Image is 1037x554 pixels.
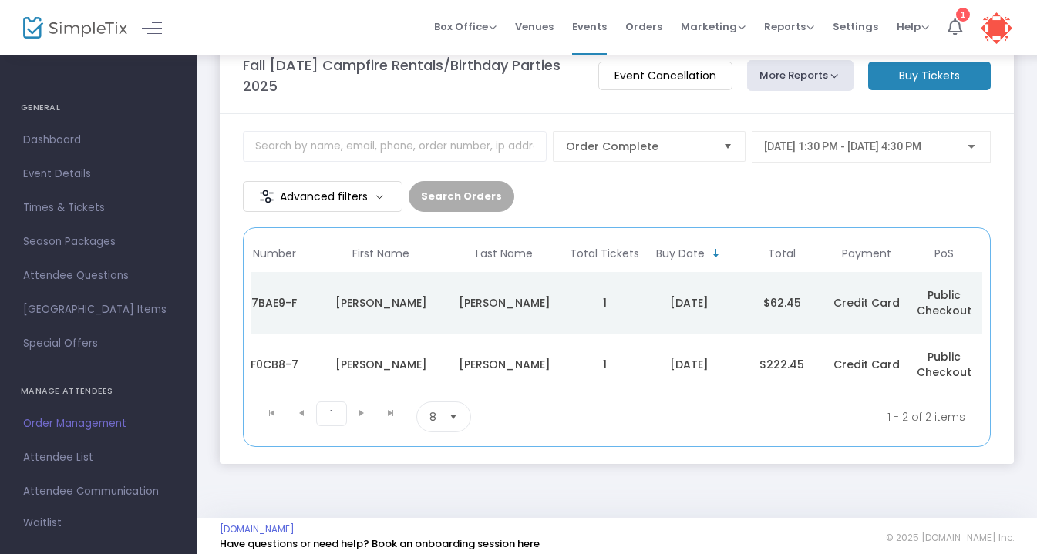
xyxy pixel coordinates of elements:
span: PoS [934,247,954,260]
span: Total [768,247,796,260]
div: Justin [323,295,439,311]
span: Page 1 [316,401,347,426]
td: 1 [566,334,643,395]
span: Help [897,19,929,34]
m-button: Advanced filters [243,181,402,212]
span: Box Office [434,19,497,34]
button: Select [443,402,464,431]
div: Data table [251,236,982,395]
span: Public Checkout [917,349,971,380]
span: Orders [625,7,662,46]
div: 9/15/2025 [647,357,732,372]
kendo-pager-info: 1 - 2 of 2 items [624,401,965,432]
span: Dashboard [23,130,173,150]
div: Emily [323,357,439,372]
a: [DOMAIN_NAME] [220,523,295,536]
span: Event Details [23,164,173,184]
div: 1 [956,5,970,19]
span: Buy Date [656,247,705,260]
span: Settings [833,7,878,46]
span: Payment [842,247,891,260]
td: 1 [566,272,643,334]
span: Attendee Communication [23,482,173,502]
input: Search by name, email, phone, order number, ip address, or last 4 digits of card [243,131,547,162]
span: © 2025 [DOMAIN_NAME] Inc. [886,532,1014,544]
span: Order Management [23,414,173,434]
div: Rice-Townsend [446,357,562,372]
span: Waitlist [23,515,62,531]
span: Attendee List [23,448,173,468]
a: Have questions or need help? Book an onboarding session here [220,536,540,551]
button: Select [717,132,739,161]
span: 8 [429,409,436,425]
span: Season Packages [23,232,173,252]
span: First Name [352,247,409,260]
span: Reports [764,19,814,34]
span: Marketing [681,19,746,34]
span: Order Number [219,247,296,260]
span: Credit Card [833,357,900,372]
span: [GEOGRAPHIC_DATA] Items [23,300,173,320]
span: Attendee Questions [23,266,173,286]
span: Venues [515,7,554,46]
m-panel-title: Fall [DATE] Campfire Rentals/Birthday Parties 2025 [243,55,583,96]
span: Sortable [710,247,722,260]
button: More Reports [747,60,854,91]
td: $222.45 [736,334,828,395]
span: Times & Tickets [23,198,173,218]
span: [DATE] 1:30 PM - [DATE] 4:30 PM [764,140,921,153]
m-button: Buy Tickets [868,62,991,90]
span: Public Checkout [917,287,971,318]
m-button: Event Cancellation [598,62,732,90]
div: Hoffman [446,295,562,311]
div: F-AD6F0CB8-7 [200,357,315,372]
img: filter [259,189,274,204]
h4: MANAGE ATTENDEES [21,376,176,407]
div: F-6267BAE9-F [200,295,315,311]
div: 9/24/2025 [647,295,732,311]
th: Total Tickets [566,236,643,272]
span: Credit Card [833,295,900,311]
td: $62.45 [736,272,828,334]
span: Special Offers [23,334,173,354]
span: Last Name [476,247,533,260]
span: Events [572,7,607,46]
span: Order Complete [566,139,711,154]
h4: GENERAL [21,92,176,123]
